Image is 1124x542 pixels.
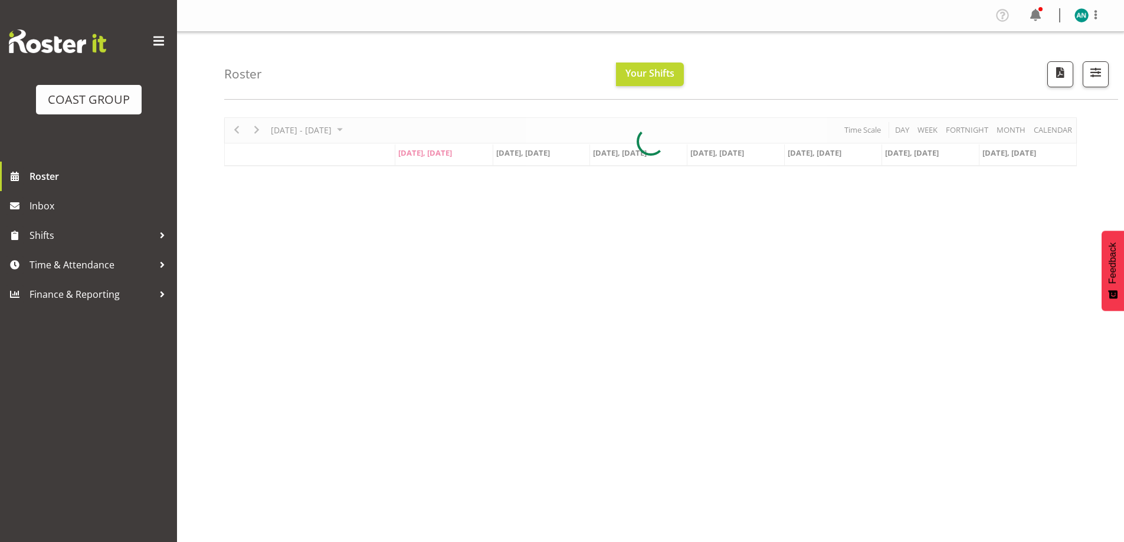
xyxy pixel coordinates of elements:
button: Filter Shifts [1083,61,1109,87]
button: Download a PDF of the roster according to the set date range. [1047,61,1073,87]
button: Your Shifts [616,63,684,86]
span: Roster [30,167,171,185]
span: Shifts [30,226,153,244]
span: Inbox [30,197,171,215]
img: Rosterit website logo [9,29,106,53]
span: Feedback [1107,242,1118,284]
h4: Roster [224,67,262,81]
div: COAST GROUP [48,91,130,109]
span: Finance & Reporting [30,285,153,303]
button: Feedback - Show survey [1102,231,1124,311]
span: Your Shifts [625,67,674,80]
img: andreana-norris9931.jpg [1074,8,1089,22]
span: Time & Attendance [30,256,153,274]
